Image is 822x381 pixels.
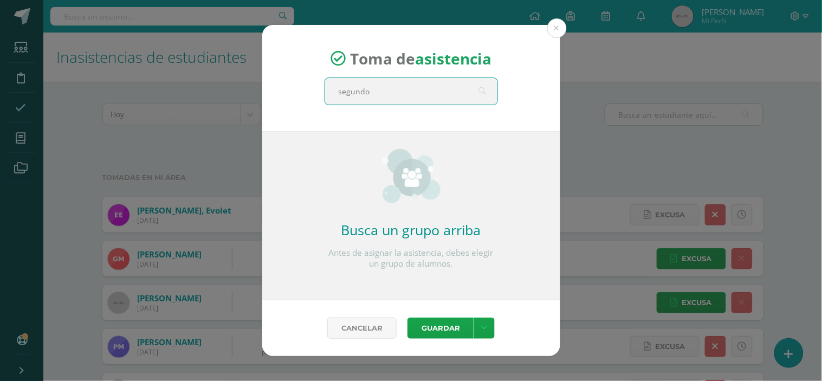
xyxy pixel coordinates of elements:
[547,18,567,38] button: Close (Esc)
[327,318,397,339] a: Cancelar
[325,221,498,239] h2: Busca un grupo arriba
[407,318,474,339] button: Guardar
[415,48,491,69] strong: asistencia
[381,149,441,203] img: groups_small.png
[325,78,497,105] input: Busca un grado o sección aquí...
[350,48,491,69] span: Toma de
[325,248,498,269] p: Antes de asignar la asistencia, debes elegir un grupo de alumnos.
